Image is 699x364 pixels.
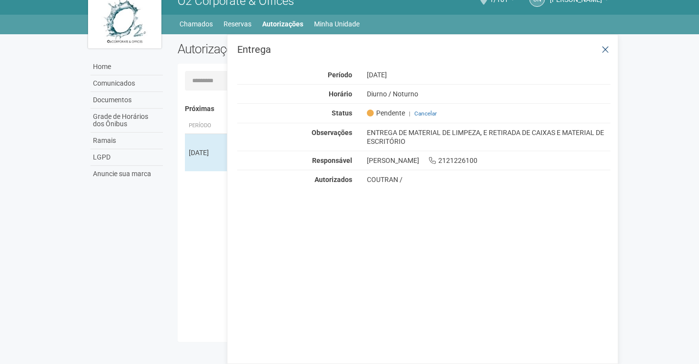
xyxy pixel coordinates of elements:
h3: Entrega [237,45,610,54]
a: Home [90,59,163,75]
h4: Próximas [185,105,604,113]
a: Chamados [180,17,213,31]
strong: Autorizados [315,176,352,183]
strong: Horário [329,90,352,98]
span: Pendente [367,109,405,117]
div: [DATE] [360,70,618,79]
a: Grade de Horários dos Ônibus [90,109,163,133]
strong: Responsável [312,157,352,164]
h2: Autorizações [178,42,387,56]
a: Ramais [90,133,163,149]
span: | [409,110,410,117]
div: COUTRAN / [367,175,611,184]
th: Período [185,118,229,134]
a: LGPD [90,149,163,166]
a: Anuncie sua marca [90,166,163,182]
a: Reservas [224,17,251,31]
div: Diurno / Noturno [360,90,618,98]
div: [PERSON_NAME] 2121226100 [360,156,618,165]
a: Documentos [90,92,163,109]
div: ENTREGA DE MATERIAL DE LIMPEZA, E RETIRADA DE CAIXAS E MATERIAL DE ESCRITÓRIO [360,128,618,146]
a: Cancelar [414,110,437,117]
a: Autorizações [262,17,303,31]
strong: Período [328,71,352,79]
a: Comunicados [90,75,163,92]
strong: Observações [312,129,352,136]
strong: Status [332,109,352,117]
div: [DATE] [189,148,225,158]
a: Minha Unidade [314,17,360,31]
